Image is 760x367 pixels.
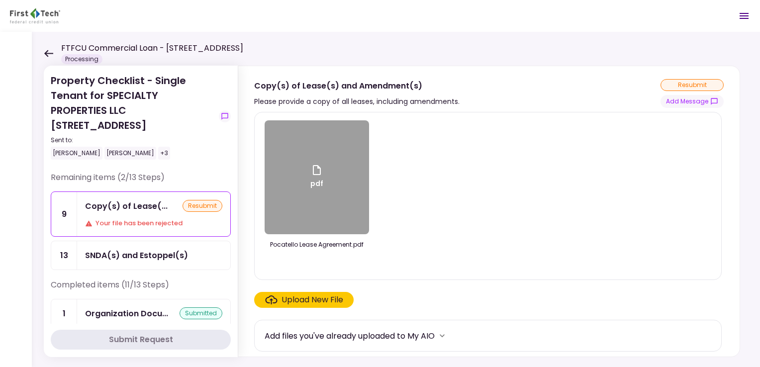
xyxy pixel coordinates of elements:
h1: FTFCU Commercial Loan - [STREET_ADDRESS] [61,42,243,54]
button: Open menu [732,4,756,28]
div: resubmit [661,79,724,91]
a: 1Organization Documents for Borrowing Entitysubmitted [51,299,231,328]
div: SNDA(s) and Estoppel(s) [85,249,188,262]
div: [PERSON_NAME] [51,147,102,160]
div: Processing [61,54,102,64]
button: show-messages [219,110,231,122]
div: Organization Documents for Borrowing Entity [85,307,168,320]
div: +3 [158,147,170,160]
div: Sent to: [51,136,215,145]
button: Submit Request [51,330,231,350]
div: Submit Request [109,334,173,346]
button: more [435,328,450,343]
div: Please provide a copy of all leases, including amendments. [254,95,460,107]
div: resubmit [183,200,222,212]
div: Copy(s) of Lease(s) and Amendment(s)Please provide a copy of all leases, including amendments.res... [238,66,740,357]
div: Copy(s) of Lease(s) and Amendment(s) [85,200,168,212]
div: [PERSON_NAME] [104,147,156,160]
a: 13SNDA(s) and Estoppel(s) [51,241,231,270]
div: pdf [310,164,323,191]
div: Pocatello Lease Agreement.pdf [265,240,369,249]
a: 9Copy(s) of Lease(s) and Amendment(s)resubmitYour file has been rejected [51,191,231,237]
button: show-messages [661,95,724,108]
div: Upload New File [282,294,343,306]
div: Property Checklist - Single Tenant for SPECIALTY PROPERTIES LLC [STREET_ADDRESS] [51,73,215,160]
div: 1 [51,299,77,328]
div: 9 [51,192,77,236]
div: 13 [51,241,77,270]
div: Completed items (11/13 Steps) [51,279,231,299]
div: Copy(s) of Lease(s) and Amendment(s) [254,80,460,92]
div: Your file has been rejected [85,218,222,228]
span: Click here to upload the required document [254,292,354,308]
div: Remaining items (2/13 Steps) [51,172,231,191]
img: Partner icon [10,8,60,23]
div: submitted [180,307,222,319]
div: Add files you've already uploaded to My AIO [265,330,435,342]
